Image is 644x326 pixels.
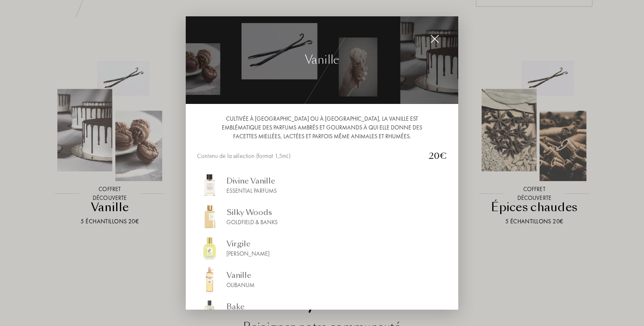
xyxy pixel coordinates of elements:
[226,218,278,227] div: Goldfield & Banks
[197,235,222,261] img: img_sommelier
[197,235,447,261] a: img_sommelierVirgile[PERSON_NAME]
[226,269,254,281] div: Vanille
[430,34,439,44] img: cross_white.svg
[226,301,244,312] div: Bake
[226,249,270,258] div: [PERSON_NAME]
[197,298,222,323] img: img_sommelier
[226,207,278,218] div: Silky Woods
[197,114,447,141] div: Cultivée à [GEOGRAPHIC_DATA] ou à [GEOGRAPHIC_DATA], la vanille est emblématique des parfums ambr...
[226,238,270,249] div: Virgile
[197,173,222,198] img: img_sommelier
[305,51,339,69] div: Vanille
[226,281,254,290] div: Olibanum
[197,173,447,198] a: img_sommelierDivine VanilleEssential Parfums
[197,267,222,292] img: img_sommelier
[197,204,222,229] img: img_sommelier
[226,175,277,186] div: Divine Vanille
[186,16,458,104] img: img_collec
[197,267,447,292] a: img_sommelierVanilleOlibanum
[422,150,447,162] div: 20€
[197,298,447,323] a: img_sommelierBake
[226,186,277,195] div: Essential Parfums
[197,204,447,229] a: img_sommelierSilky WoodsGoldfield & Banks
[197,151,422,161] div: Contenu de la sélection (format 1,5mL)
